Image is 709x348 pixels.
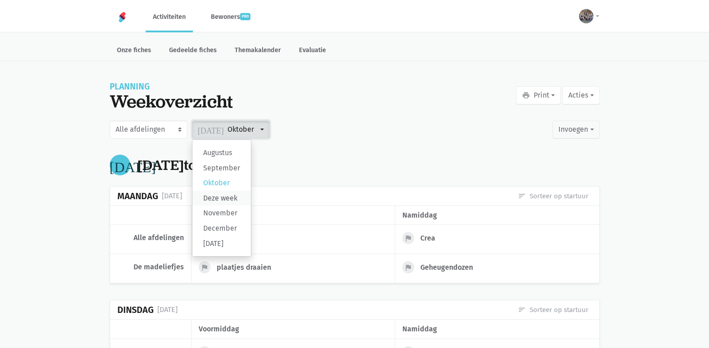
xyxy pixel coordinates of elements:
span: pro [240,13,250,20]
button: Oktober [192,120,270,138]
div: Geheugendozen [420,263,480,272]
label: Oktober [192,175,251,191]
div: Crea [420,234,442,243]
i: sort [518,192,526,200]
a: Sorteer op startuur [518,191,589,201]
label: December [192,221,251,236]
button: Print [516,86,561,104]
div: plaatjes draaien [217,263,278,272]
div: Dinsdag [117,305,154,315]
div: Print [192,139,251,257]
label: November [192,205,251,221]
span: [DATE] [138,156,184,174]
i: flag [201,263,209,272]
a: Sorteer op startuur [518,305,589,315]
i: [DATE] [198,125,224,134]
a: Bewonerspro [204,2,258,32]
label: Deze week [192,191,251,206]
label: September [192,161,251,176]
button: Acties [562,86,599,104]
div: Weekoverzicht [110,91,233,112]
div: Planning [110,83,233,91]
i: print [522,91,530,99]
label: [DATE] [192,236,251,251]
a: Evaluatie [292,41,333,61]
div: voormiddag [199,323,388,335]
button: Invoegen [553,120,599,138]
i: sort [518,306,526,314]
div: tot [138,157,247,174]
a: Themakalender [227,41,288,61]
i: flag [404,234,412,242]
a: Onze fiches [110,41,158,61]
label: Augustus [192,145,251,161]
i: [DATE] [110,158,156,172]
div: [DATE] [157,304,178,316]
div: voormiddag [199,210,388,221]
div: namiddag [402,323,592,335]
div: namiddag [402,210,592,221]
a: Activiteiten [146,2,193,32]
i: flag [404,263,412,272]
div: Alle afdelingen [117,233,184,242]
a: Gedeelde fiches [162,41,224,61]
div: De madeliefjes [117,263,184,272]
img: Home [117,12,128,22]
div: [DATE] [162,190,182,202]
div: Maandag [117,191,158,201]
